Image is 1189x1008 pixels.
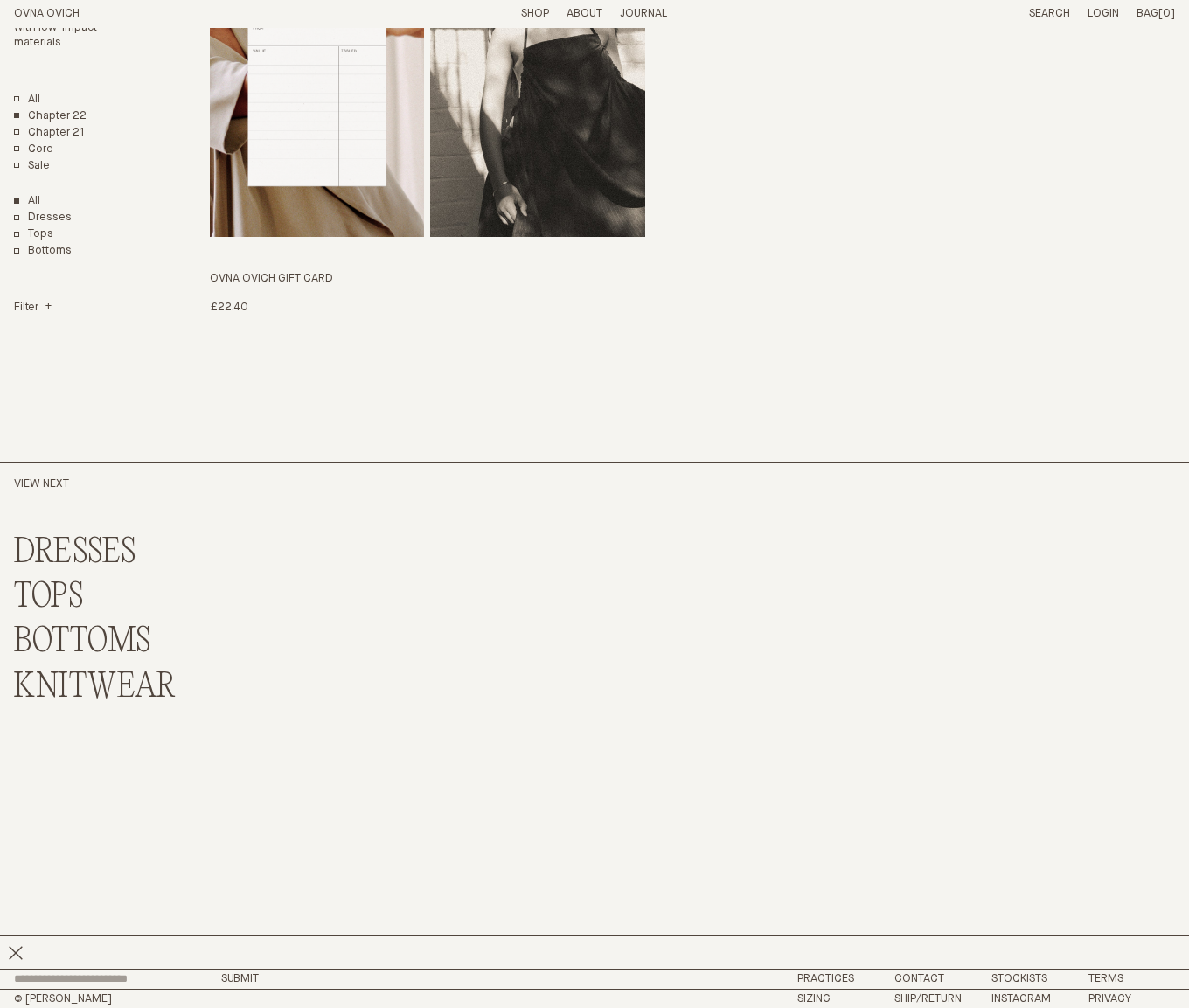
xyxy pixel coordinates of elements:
summary: About [567,7,602,22]
h2: View Next [14,477,196,492]
a: Journal [620,8,667,19]
a: Terms [1088,973,1123,984]
a: KNITWEAR [14,669,176,706]
a: Instagram [991,993,1051,1005]
a: Shop [521,8,549,19]
a: Tops [14,228,53,243]
a: Search [1029,8,1070,19]
a: Practices [797,973,854,984]
a: Bottoms [14,244,72,259]
span: [0] [1158,8,1175,19]
h3: OVNA OVICH GIFT CARD [210,272,645,287]
a: TOPS [14,579,84,616]
a: Home [14,8,80,19]
a: BOTTOMS [14,623,151,661]
a: Chapter 22 [14,109,87,124]
a: DRESSES [14,534,136,572]
a: Stockists [991,973,1047,984]
p: £22.40 [210,301,248,316]
a: Dresses [14,212,72,226]
a: Login [1088,8,1119,19]
a: Show All [14,195,40,210]
a: Chapter 21 [14,126,85,141]
a: Sizing [797,993,831,1005]
a: Contact [894,973,944,984]
a: Ship/Return [894,993,962,1005]
a: All [14,93,40,108]
a: Sale [14,159,50,174]
h2: © [PERSON_NAME] [14,993,294,1005]
a: Privacy [1088,993,1131,1005]
span: Bag [1137,8,1158,19]
summary: Filter [14,301,52,316]
a: Core [14,143,53,157]
button: Submit [221,973,259,984]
